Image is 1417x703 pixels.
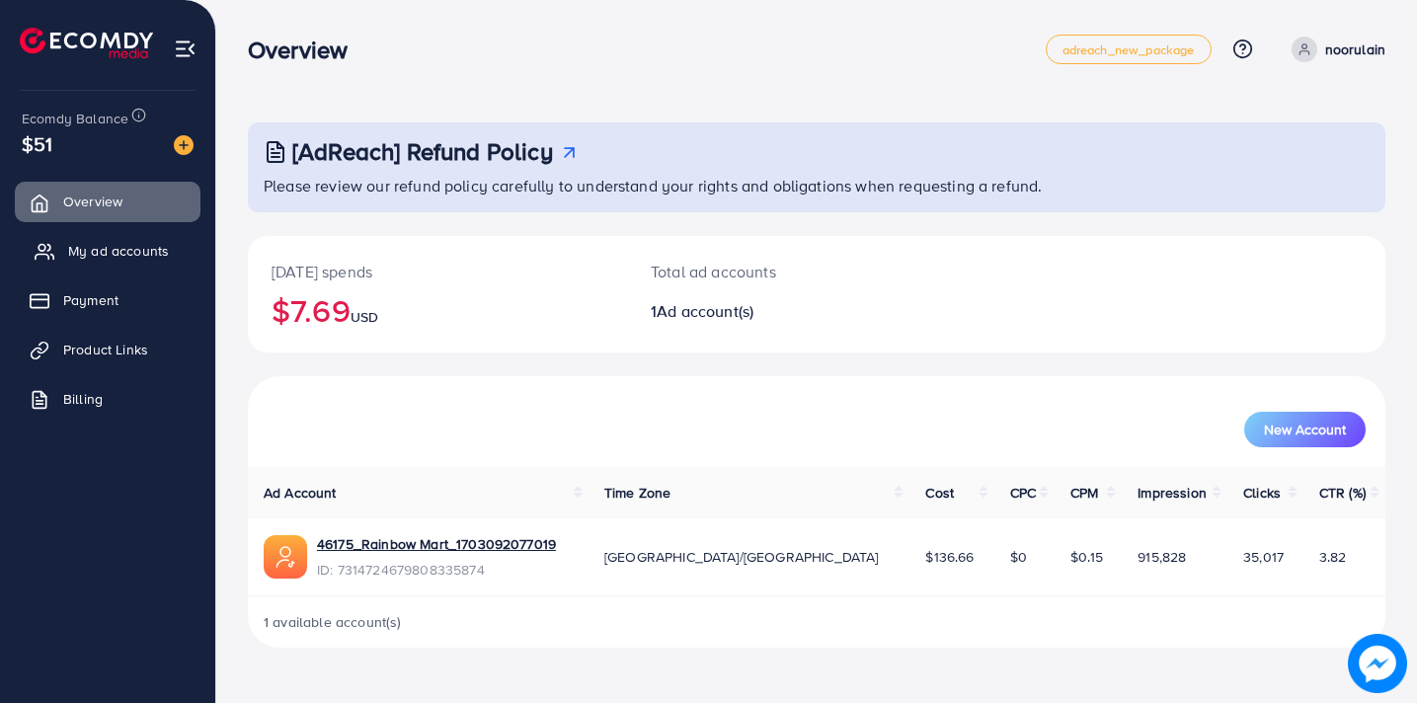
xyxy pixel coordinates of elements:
h3: [AdReach] Refund Policy [292,137,553,166]
span: 915,828 [1138,547,1186,567]
a: Billing [15,379,200,419]
span: Impression [1138,483,1207,503]
a: Overview [15,182,200,221]
span: $0.15 [1070,547,1103,567]
a: adreach_new_package [1046,35,1212,64]
span: Time Zone [604,483,670,503]
span: ID: 7314724679808335874 [317,560,556,580]
p: [DATE] spends [272,260,603,283]
span: CPM [1070,483,1098,503]
span: $51 [22,129,52,158]
h2: 1 [651,302,888,321]
span: CTR (%) [1319,483,1366,503]
span: $0 [1010,547,1027,567]
span: Payment [63,290,118,310]
span: 3.82 [1319,547,1347,567]
h3: Overview [248,36,363,64]
span: Ad Account [264,483,337,503]
img: image [174,135,194,155]
h2: $7.69 [272,291,603,329]
a: 46175_Rainbow Mart_1703092077019 [317,534,556,554]
span: 35,017 [1243,547,1284,567]
span: Overview [63,192,122,211]
p: Please review our refund policy carefully to understand your rights and obligations when requesti... [264,174,1374,197]
span: Clicks [1243,483,1281,503]
img: ic-ads-acc.e4c84228.svg [264,535,307,579]
span: Product Links [63,340,148,359]
p: Total ad accounts [651,260,888,283]
span: Cost [925,483,954,503]
span: CPC [1010,483,1036,503]
img: image [1348,634,1407,693]
button: New Account [1244,412,1366,447]
span: $136.66 [925,547,974,567]
a: Payment [15,280,200,320]
a: Product Links [15,330,200,369]
span: Ecomdy Balance [22,109,128,128]
span: Ad account(s) [657,300,753,322]
a: My ad accounts [15,231,200,271]
span: Billing [63,389,103,409]
span: 1 available account(s) [264,612,402,632]
span: New Account [1264,423,1346,436]
span: USD [351,307,378,327]
span: adreach_new_package [1063,43,1195,56]
img: menu [174,38,197,60]
p: noorulain [1325,38,1385,61]
span: [GEOGRAPHIC_DATA]/[GEOGRAPHIC_DATA] [604,547,879,567]
span: My ad accounts [68,241,169,261]
img: logo [20,28,153,58]
a: noorulain [1284,37,1385,62]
